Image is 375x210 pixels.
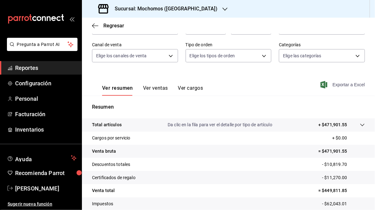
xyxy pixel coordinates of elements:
p: = $471,901.55 [318,148,365,155]
p: Descuentos totales [92,161,130,168]
p: - $11,270.00 [322,174,365,181]
span: Reportes [15,64,77,72]
button: Ver ventas [143,85,168,96]
button: Pregunta a Parrot AI [7,38,78,51]
p: - $62,043.01 [322,201,365,207]
span: Elige los canales de venta [96,53,147,59]
span: Elige los tipos de orden [190,53,235,59]
p: Impuestos [92,201,113,207]
p: - $10,819.70 [322,161,365,168]
label: Categorías [279,43,365,47]
span: [PERSON_NAME] [15,184,77,193]
button: Regresar [92,23,124,29]
span: Recomienda Parrot [15,169,77,177]
p: Da clic en la fila para ver el detalle por tipo de artículo [168,122,272,128]
a: Pregunta a Parrot AI [4,46,78,52]
h3: Sucursal: Mochomos ([GEOGRAPHIC_DATA]) [110,5,217,13]
span: Pregunta a Parrot AI [17,41,68,48]
p: + $471,901.55 [318,122,347,128]
p: Certificados de regalo [92,174,136,181]
button: open_drawer_menu [69,16,74,21]
span: Personal [15,94,77,103]
button: Ver resumen [102,85,133,96]
button: Exportar a Excel [322,81,365,88]
p: Venta total [92,187,115,194]
span: Ayuda [15,154,68,162]
button: Ver cargos [178,85,203,96]
p: Cargos por servicio [92,135,130,141]
span: Inventarios [15,125,77,134]
span: Configuración [15,79,77,88]
label: Tipo de orden [186,43,272,47]
span: Sugerir nueva función [8,201,77,207]
p: + $0.00 [332,135,365,141]
span: Elige las categorías [283,53,321,59]
label: Canal de venta [92,43,178,47]
span: Regresar [103,23,124,29]
p: Resumen [92,103,365,111]
p: Total artículos [92,122,122,128]
div: navigation tabs [102,85,203,96]
p: = $449,811.85 [318,187,365,194]
span: Facturación [15,110,77,118]
p: Venta bruta [92,148,116,155]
